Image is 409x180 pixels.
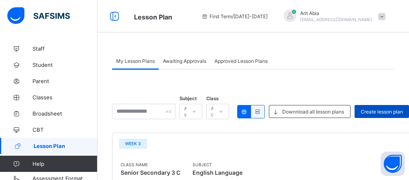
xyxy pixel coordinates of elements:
[121,169,180,176] span: Senior Secondary 3 C
[32,78,97,84] span: Parent
[32,45,97,52] span: Staff
[121,162,180,167] span: Class Name
[32,94,97,101] span: Classes
[116,58,155,64] span: My Lesson Plans
[32,62,97,68] span: Student
[193,162,242,167] span: Subject
[193,167,242,178] span: English Language
[32,110,97,117] span: Broadsheet
[206,96,219,101] span: Class
[163,58,206,64] span: Awaiting Approvals
[201,13,268,19] span: session/term information
[184,104,203,119] div: All subjects
[282,109,344,115] span: Downnload all lesson plans
[7,7,70,24] img: safsims
[34,143,97,149] span: Lesson Plan
[300,17,372,22] span: [EMAIL_ADDRESS][DOMAIN_NAME]
[300,10,372,16] span: Arit Abia
[32,161,97,167] span: Help
[361,109,403,115] span: Create lesson plan
[134,13,172,21] span: Lesson Plan
[214,58,268,64] span: Approved Lesson Plans
[276,10,390,23] div: AritAbia
[32,126,97,133] span: CBT
[211,104,228,119] div: All classes
[125,141,141,146] span: Week 3
[180,96,197,101] span: Subject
